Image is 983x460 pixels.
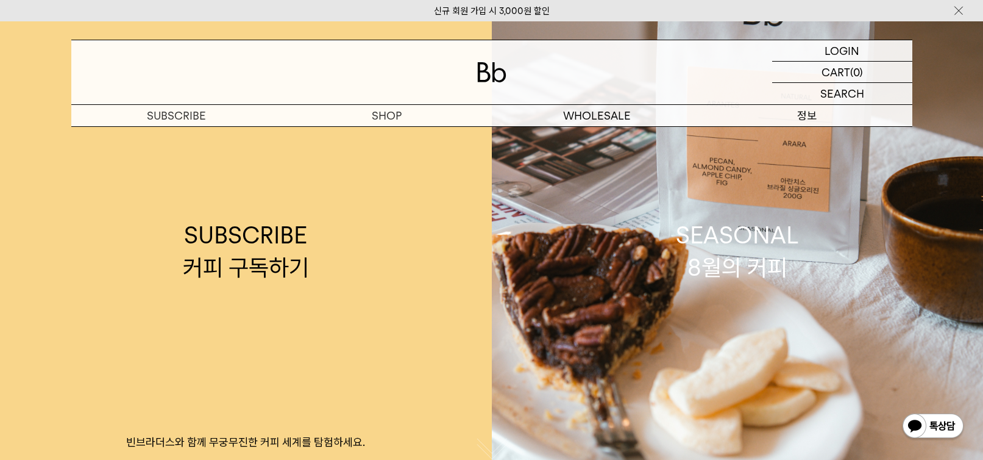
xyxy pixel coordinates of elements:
[772,40,912,62] a: LOGIN
[676,219,799,284] div: SEASONAL 8월의 커피
[183,219,309,284] div: SUBSCRIBE 커피 구독하기
[901,412,965,442] img: 카카오톡 채널 1:1 채팅 버튼
[820,83,864,104] p: SEARCH
[825,40,859,61] p: LOGIN
[434,5,550,16] a: 신규 회원 가입 시 3,000원 할인
[850,62,863,82] p: (0)
[282,105,492,126] a: SHOP
[71,105,282,126] a: SUBSCRIBE
[772,62,912,83] a: CART (0)
[822,62,850,82] p: CART
[702,105,912,126] p: 정보
[492,105,702,126] p: WHOLESALE
[477,62,506,82] img: 로고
